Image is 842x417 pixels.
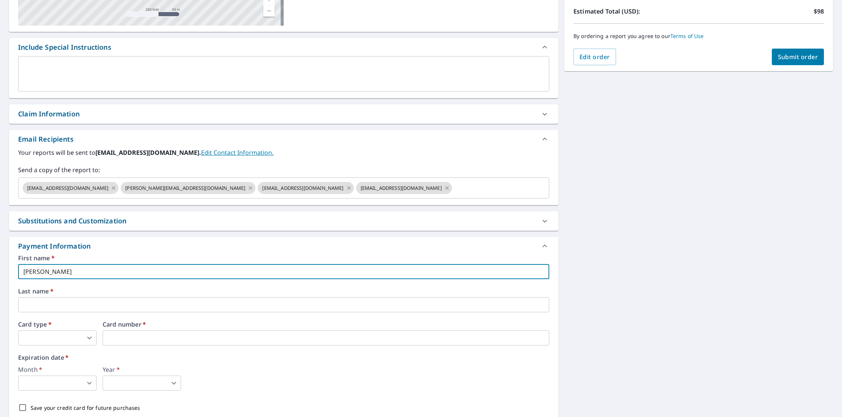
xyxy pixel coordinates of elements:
[121,185,250,192] span: [PERSON_NAME][EMAIL_ADDRESS][DOMAIN_NAME]
[18,241,94,251] div: Payment Information
[18,288,549,294] label: Last name
[23,182,118,194] div: [EMAIL_ADDRESS][DOMAIN_NAME]
[18,354,549,360] label: Expiration date
[18,255,549,261] label: First name
[9,211,558,231] div: Substitutions and Customization
[9,130,558,148] div: Email Recipients
[9,237,558,255] div: Payment Information
[18,165,549,174] label: Send a copy of the report to:
[18,330,97,345] div: ​
[573,49,616,65] button: Edit order
[18,321,97,327] label: Card type
[263,5,275,17] a: Current Level 17, Zoom Out
[778,53,818,61] span: Submit order
[18,134,74,144] div: Email Recipients
[258,185,348,192] span: [EMAIL_ADDRESS][DOMAIN_NAME]
[103,367,181,373] label: Year
[201,148,273,157] a: EditContactInfo
[573,7,699,16] p: Estimated Total (USD):
[18,376,97,391] div: ​
[579,53,610,61] span: Edit order
[9,104,558,124] div: Claim Information
[18,109,80,119] div: Claim Information
[18,42,111,52] div: Include Special Instructions
[9,38,558,56] div: Include Special Instructions
[18,148,549,157] label: Your reports will be sent to
[95,148,201,157] b: [EMAIL_ADDRESS][DOMAIN_NAME].
[573,33,824,40] p: By ordering a report you agree to our
[18,216,126,226] div: Substitutions and Customization
[103,321,549,327] label: Card number
[23,185,113,192] span: [EMAIL_ADDRESS][DOMAIN_NAME]
[121,182,255,194] div: [PERSON_NAME][EMAIL_ADDRESS][DOMAIN_NAME]
[258,182,353,194] div: [EMAIL_ADDRESS][DOMAIN_NAME]
[356,182,452,194] div: [EMAIL_ADDRESS][DOMAIN_NAME]
[670,32,704,40] a: Terms of Use
[814,7,824,16] p: $98
[103,376,181,391] div: ​
[772,49,824,65] button: Submit order
[356,185,446,192] span: [EMAIL_ADDRESS][DOMAIN_NAME]
[31,404,140,412] p: Save your credit card for future purchases
[18,367,97,373] label: Month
